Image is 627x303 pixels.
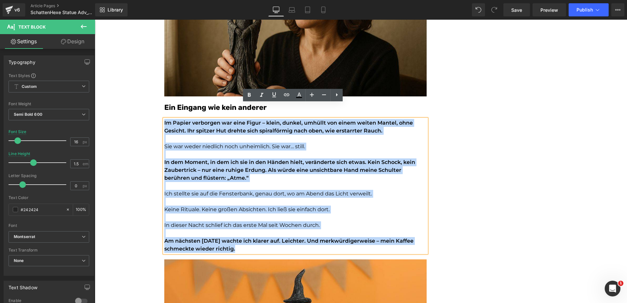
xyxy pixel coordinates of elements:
[618,281,623,286] span: 1
[9,248,89,253] div: Text Transform
[21,206,63,213] input: Color
[49,34,96,49] a: Design
[511,7,522,13] span: Save
[300,3,315,16] a: Tablet
[3,3,25,16] a: v6
[611,3,624,16] button: More
[95,3,128,16] a: New Library
[9,56,35,65] div: Typography
[9,173,89,178] div: Letter Spacing
[108,7,123,13] span: Library
[22,84,37,90] b: Custom
[14,258,24,263] b: None
[9,73,89,78] div: Text Styles
[70,139,320,161] font: In dem Moment, in dem ich sie in den Händen hielt, veränderte sich etwas. Kein Schock, kein Zaube...
[83,184,88,188] span: px
[9,223,89,228] div: Font
[83,140,88,144] span: px
[605,281,620,296] iframe: Intercom live chat
[73,204,89,215] div: %
[9,281,37,290] div: Text Shadow
[14,112,42,117] b: Semi Bold 600
[569,3,609,16] button: Publish
[70,218,319,232] font: Am nächsten [DATE] wachte ich klarer auf. Leichter. Und merkwürdigerweise – mein Kaffee schmeckte...
[14,234,35,240] i: Montserrat
[70,124,210,130] font: Sie war weder niedlich noch unheimlich. Sie war… still.
[533,3,566,16] a: Preview
[18,24,46,30] span: Text Block
[30,3,105,9] a: Article Pages
[9,102,89,106] div: Font Weight
[70,187,235,193] font: Keine Rituale. Keine großen Absichten. Ich ließ sie einfach dort.
[13,6,21,14] div: v6
[284,3,300,16] a: Laptop
[9,130,27,134] div: Font Size
[540,7,558,13] span: Preview
[9,151,30,156] div: Line Height
[83,162,88,166] span: em
[70,100,318,114] font: Im Papier verborgen war eine Figur – klein, dunkel, umhüllt von einem weiten Mantel, ohne Gesicht...
[488,3,501,16] button: Redo
[30,10,93,15] span: SchattenHexe Statue Adv_Gift
[70,83,172,92] font: Ein Eingang wie kein anderer
[472,3,485,16] button: Undo
[70,171,277,177] font: Ich stellte sie auf die Fensterbank, genau dort, wo am Abend das Licht verweilt.
[9,195,89,200] div: Text Color
[576,7,593,12] span: Publish
[315,3,331,16] a: Mobile
[70,202,225,209] font: In dieser Nacht schlief ich das erste Mal seit Wochen durch.
[268,3,284,16] a: Desktop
